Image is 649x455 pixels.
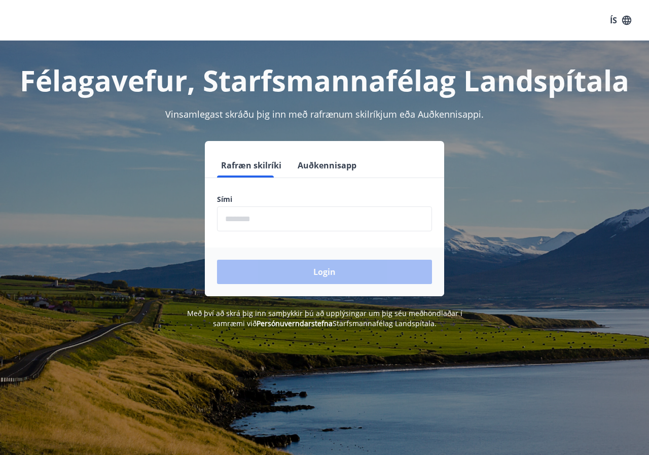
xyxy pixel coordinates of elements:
[12,61,637,99] h1: Félagavefur, Starfsmannafélag Landspítala
[187,308,462,328] span: Með því að skrá þig inn samþykkir þú að upplýsingar um þig séu meðhöndlaðar í samræmi við Starfsm...
[604,11,637,29] button: ÍS
[217,194,432,204] label: Sími
[217,153,285,178] button: Rafræn skilríki
[165,108,484,120] span: Vinsamlegast skráðu þig inn með rafrænum skilríkjum eða Auðkennisappi.
[294,153,360,178] button: Auðkennisapp
[257,319,333,328] a: Persónuverndarstefna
